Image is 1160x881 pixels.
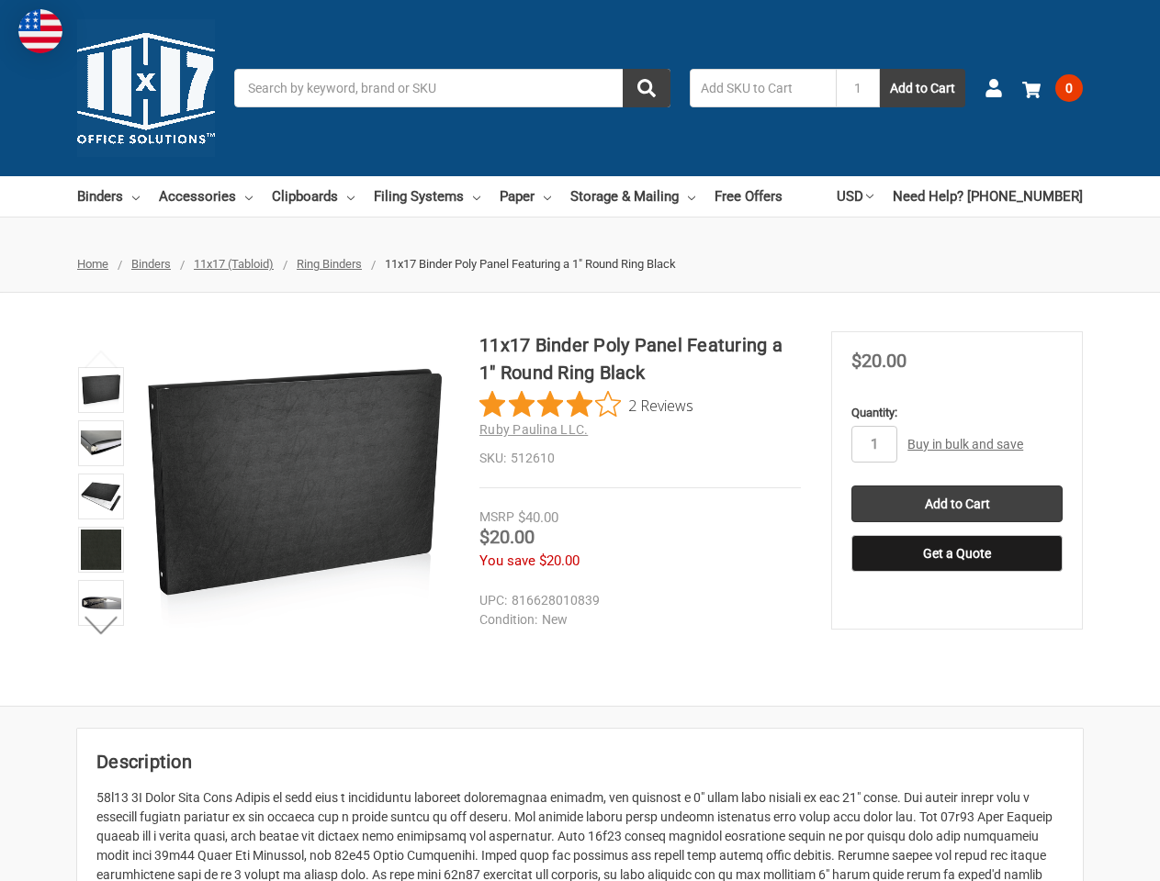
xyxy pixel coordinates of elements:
a: Home [77,257,108,271]
img: 11x17 Binder Poly Panel Featuring a 1" Round Ring Black [140,331,449,641]
button: Add to Cart [880,69,965,107]
span: You save [479,552,535,569]
img: 11x17 Binder Poly Panel Featuring a 1" Round Ring Black [81,423,121,463]
div: MSRP [479,507,514,527]
img: 11x17 Binder Poly Panel Featuring a 1" Round Ring Black [81,370,121,410]
dt: UPC: [479,591,507,610]
a: 0 [1022,64,1083,112]
a: Clipboards [272,176,355,217]
dt: SKU: [479,449,506,468]
img: 11x17 Binder Poly Panel Featuring a 1" Round Ring Black [81,583,121,623]
a: Binders [77,176,140,217]
a: Binders [131,257,171,271]
a: 11x17 (Tabloid) [194,257,274,271]
a: Filing Systems [374,176,480,217]
a: Paper [500,176,551,217]
span: 0 [1055,74,1083,102]
img: 11x17 Binder Poly Panel Featuring a 1" Round Ring Black [81,530,121,570]
button: Rated 4 out of 5 stars from 2 reviews. Jump to reviews. [479,391,693,418]
img: 11x17.com [77,19,215,157]
a: Free Offers [715,176,783,217]
dd: 816628010839 [479,591,793,610]
span: $20.00 [479,526,535,548]
a: Need Help? [PHONE_NUMBER] [893,176,1083,217]
span: $20.00 [539,552,580,569]
h1: 11x17 Binder Poly Panel Featuring a 1" Round Ring Black [479,331,801,386]
button: Next [73,607,130,643]
img: 11x17 Binder Poly Panel Featuring a 1" Round Ring Black [81,476,121,517]
dd: New [479,610,793,630]
input: Add SKU to Cart [690,69,836,107]
input: Add to Cart [851,485,1063,522]
button: Previous [73,340,130,377]
img: duty and tax information for United States [18,9,62,53]
a: Ring Binders [297,257,362,271]
span: $20.00 [851,350,907,372]
a: Storage & Mailing [570,176,695,217]
span: 11x17 Binder Poly Panel Featuring a 1" Round Ring Black [385,257,676,271]
a: Accessories [159,176,253,217]
a: Ruby Paulina LLC. [479,422,588,437]
span: $40.00 [518,509,558,526]
dd: 512610 [479,449,801,468]
a: USD [837,176,873,217]
a: Buy in bulk and save [907,437,1023,452]
button: Get a Quote [851,535,1063,572]
label: Quantity: [851,404,1063,422]
span: 2 Reviews [628,391,693,418]
h2: Description [96,748,1064,775]
dt: Condition: [479,610,537,630]
input: Search by keyword, brand or SKU [234,69,670,107]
